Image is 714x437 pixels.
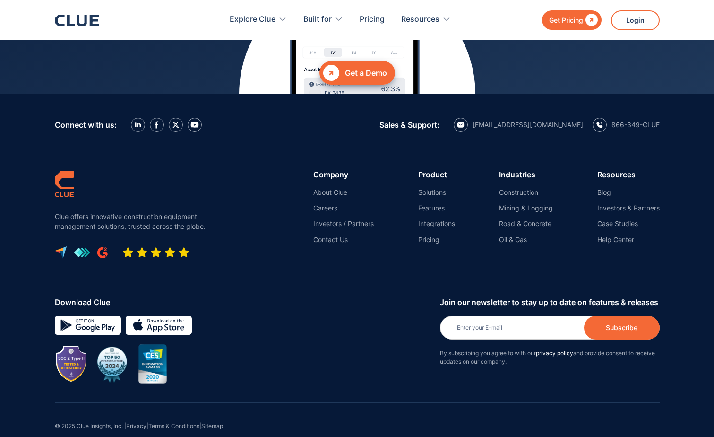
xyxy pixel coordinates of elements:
[201,422,223,429] a: Sitemap
[135,122,141,128] img: LinkedIn icon
[122,247,189,258] img: Five-star rating icon
[55,316,121,335] img: Google simple icon
[597,236,660,244] a: Help Center
[440,298,660,376] form: Newsletter
[418,204,455,212] a: Features
[401,5,439,35] div: Resources
[597,219,660,228] a: Case Studies
[499,204,553,212] a: Mining & Logging
[126,316,192,335] img: download on the App store
[593,118,660,132] a: calling icon866-349-CLUE
[499,236,553,244] a: Oil & Gas
[457,122,465,128] img: email icon
[190,122,199,128] img: YouTube Icon
[57,347,86,382] img: Image showing SOC 2 TYPE II badge for CLUE
[148,422,199,429] a: Terms & Conditions
[55,246,67,259] img: capterra logo icon
[55,170,74,197] img: clue logo simple
[345,67,387,79] div: Get a Demo
[155,121,159,129] img: facebook icon
[473,121,583,129] div: [EMAIL_ADDRESS][DOMAIN_NAME]
[138,344,167,384] img: CES innovation award 2020 image
[440,298,660,306] div: Join our newsletter to stay up to date on features & releases
[536,350,573,357] a: privacy policy
[319,61,395,85] a: Get a Demo
[597,188,660,197] a: Blog
[596,122,603,128] img: calling icon
[55,121,117,129] div: Connect with us:
[544,305,714,437] iframe: Chat Widget
[313,170,374,179] div: Company
[549,14,583,26] div: Get Pricing
[499,219,553,228] a: Road & Concrete
[499,188,553,197] a: Construction
[418,236,455,244] a: Pricing
[126,422,146,429] a: Privacy
[313,219,374,228] a: Investors / Partners
[611,10,660,30] a: Login
[313,236,374,244] a: Contact Us
[418,188,455,197] a: Solutions
[55,211,211,231] p: Clue offers innovative construction equipment management solutions, trusted across the globe.
[440,349,660,366] p: By subscribing you agree to with our and provide consent to receive updates on our company.
[418,219,455,228] a: Integrations
[230,5,287,35] div: Explore Clue
[542,10,602,30] a: Get Pricing
[454,118,583,132] a: email icon[EMAIL_ADDRESS][DOMAIN_NAME]
[418,170,455,179] div: Product
[74,247,90,258] img: get app logo
[313,204,374,212] a: Careers
[583,14,598,26] div: 
[440,316,660,340] input: Enter your E-mail
[360,5,385,35] a: Pricing
[303,5,343,35] div: Built for
[401,5,451,35] div: Resources
[313,188,374,197] a: About Clue
[303,5,332,35] div: Built for
[611,121,660,129] div: 866-349-CLUE
[597,170,660,179] div: Resources
[230,5,275,35] div: Explore Clue
[597,204,660,212] a: Investors & Partners
[55,298,433,306] div: Download Clue
[93,345,131,384] img: BuiltWorlds Top 50 Infrastructure 2024 award badge with
[97,247,108,258] img: G2 review platform icon
[499,170,553,179] div: Industries
[379,121,439,129] div: Sales & Support:
[172,121,180,129] img: X icon twitter
[323,65,339,81] div: 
